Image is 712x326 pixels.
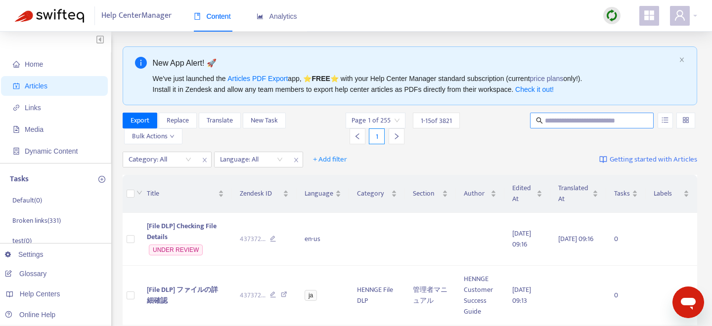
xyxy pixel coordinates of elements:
span: Language [305,188,333,199]
p: Tasks [10,173,29,185]
span: Labels [654,188,681,199]
button: Export [123,113,157,128]
span: Title [147,188,216,199]
a: Articles PDF Export [227,75,288,82]
span: Author [464,188,489,199]
button: New Task [243,113,286,128]
th: Language [297,175,349,213]
span: UNDER REVIEW [149,244,203,255]
span: Analytics [257,12,297,20]
span: appstore [643,9,655,21]
span: account-book [13,82,20,89]
div: We've just launched the app, ⭐ ⭐️ with your Help Center Manager standard subscription (current on... [153,73,675,95]
th: Title [139,175,232,213]
button: + Add filter [306,152,355,167]
b: FREE [311,75,330,82]
span: [File DLP] Checking File Details [147,220,217,243]
span: Translated At [558,183,591,204]
td: HENNGE Customer Success Guide [456,266,504,326]
span: Zendesk ID [240,188,281,199]
span: Help Center Manager [101,6,172,25]
span: [File DLP] ファイルの詳細確認 [147,284,218,306]
span: [DATE] 09:16 [558,233,593,244]
span: down [170,134,175,139]
span: Dynamic Content [25,147,78,155]
span: plus-circle [98,176,105,183]
span: Tasks [614,188,630,199]
span: area-chart [257,13,264,20]
span: Edited At [512,183,534,204]
p: Broken links ( 331 ) [12,215,61,226]
span: Articles [25,82,47,90]
iframe: 開啟傳訊視窗按鈕，對話進行中 [672,286,704,318]
td: 管理者マニュアル [405,266,456,326]
span: link [13,104,20,111]
img: image-link [599,156,607,163]
span: Content [194,12,231,20]
span: file-image [13,126,20,133]
span: 437372 ... [240,290,266,301]
th: Category [349,175,405,213]
span: right [393,133,400,140]
th: Section [405,175,456,213]
span: unordered-list [662,117,668,123]
th: Edited At [504,175,550,213]
span: [DATE] 09:13 [512,284,531,306]
span: down [136,190,142,196]
td: 0 [606,266,646,326]
div: New App Alert! 🚀 [153,57,675,69]
span: Replace [167,115,189,126]
a: Online Help [5,311,55,319]
button: Translate [199,113,241,128]
div: 1 [369,128,385,144]
button: unordered-list [658,113,673,128]
a: price plans [530,75,564,82]
p: Default ( 0 ) [12,195,42,205]
span: home [13,61,20,68]
span: [DATE] 09:16 [512,228,531,250]
th: Zendesk ID [232,175,297,213]
span: Export [131,115,149,126]
span: container [13,148,20,155]
th: Author [456,175,504,213]
a: Settings [5,250,44,258]
span: Help Centers [20,290,60,298]
span: book [194,13,201,20]
span: user [674,9,686,21]
span: Bulk Actions [132,131,175,142]
span: New Task [251,115,278,126]
span: close [290,154,303,166]
a: Check it out! [515,85,554,93]
span: Translate [207,115,233,126]
td: 0 [606,213,646,266]
span: ja [305,290,317,301]
span: 437372 ... [240,234,266,244]
span: left [354,133,361,140]
th: Translated At [550,175,607,213]
button: Bulk Actionsdown [124,128,182,144]
a: Glossary [5,270,46,278]
td: HENNGE File DLP [349,266,405,326]
span: Links [25,104,41,112]
span: 1 - 15 of 3821 [421,116,452,126]
td: en-us [297,213,349,266]
button: Replace [159,113,197,128]
img: sync.dc5367851b00ba804db3.png [606,9,618,22]
span: Home [25,60,43,68]
a: Getting started with Articles [599,152,697,167]
span: + Add filter [313,154,347,165]
th: Labels [646,175,697,213]
span: search [536,117,543,124]
span: Getting started with Articles [610,154,697,165]
span: Section [413,188,440,199]
span: Media [25,125,44,133]
th: Tasks [606,175,646,213]
button: close [679,57,685,63]
span: info-circle [135,57,147,69]
span: close [198,154,211,166]
p: test ( 0 ) [12,236,32,246]
span: Category [357,188,389,199]
img: Swifteq [15,9,84,23]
